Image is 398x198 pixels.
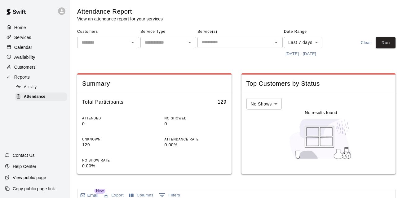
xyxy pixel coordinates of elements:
p: View public page [13,174,46,181]
a: Calendar [5,43,65,52]
p: Reports [14,74,30,80]
button: Open [128,38,137,47]
span: Summary [82,80,227,88]
h5: Attendance Report [77,7,163,16]
p: Contact Us [13,152,35,158]
p: ATTENDED [82,116,144,121]
span: Service(s) [197,27,283,37]
span: Top Customers by Status [246,80,391,88]
button: Run [376,37,396,49]
div: Last 7 days [284,37,322,48]
a: Home [5,23,65,32]
p: 0 [82,121,144,127]
img: Nothing to see here [286,116,356,162]
p: 0.00% [165,142,227,148]
a: Availability [5,53,65,62]
div: Attendance [15,93,67,101]
button: Clear [356,37,376,49]
h6: 129 [218,98,227,106]
a: Services [5,33,65,42]
span: Customers [77,27,139,37]
p: Copy public page link [13,186,55,192]
p: Help Center [13,163,36,170]
p: UNKNOWN [82,137,144,142]
button: Open [272,38,281,47]
p: NO SHOW RATE [82,158,144,163]
span: Attendance [24,94,45,100]
button: Open [185,38,194,47]
p: Services [14,34,31,41]
p: NO SHOWED [165,116,227,121]
p: Customers [14,64,36,70]
p: No results found [305,110,337,116]
span: Activity [24,84,37,90]
p: Availability [14,54,35,60]
p: Home [14,24,26,31]
a: Reports [5,72,65,82]
p: 0 [165,121,227,127]
p: View an attendance report for your services [77,16,163,22]
h6: Total Participants [82,98,123,106]
p: 129 [82,142,144,148]
span: Date Range [284,27,338,37]
div: No Shows [246,98,282,110]
span: Service Type [140,27,196,37]
button: [DATE] - [DATE] [284,49,318,59]
a: Activity [15,82,70,92]
p: 0.00% [82,163,144,169]
span: New [94,188,105,194]
a: Customers [5,62,65,72]
div: Activity [15,83,67,92]
p: ATTENDANCE RATE [165,137,227,142]
p: Calendar [14,44,32,50]
a: Attendance [15,92,70,101]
